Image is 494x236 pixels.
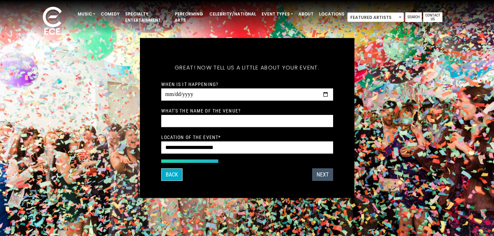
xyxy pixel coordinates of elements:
a: About [296,8,316,20]
button: Back [161,169,183,181]
h5: Great! Now tell us a little about your event. [161,55,333,80]
img: ece_new_logo_whitev2-1.png [35,5,69,38]
button: Next [312,169,333,181]
a: Music [75,8,98,20]
label: Location of the event [161,134,221,140]
a: Locations [316,8,347,20]
a: Contact Us [423,12,442,22]
a: Performing Arts [172,8,207,26]
label: When is it happening? [161,81,219,87]
a: Celebrity/National [207,8,259,20]
span: Featured Artists [347,12,404,22]
a: Search [405,12,422,22]
a: Event Types [259,8,296,20]
span: Featured Artists [348,13,404,22]
a: Specialty Entertainment [122,8,172,26]
a: Comedy [98,8,122,20]
label: What's the name of the venue? [161,108,241,114]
